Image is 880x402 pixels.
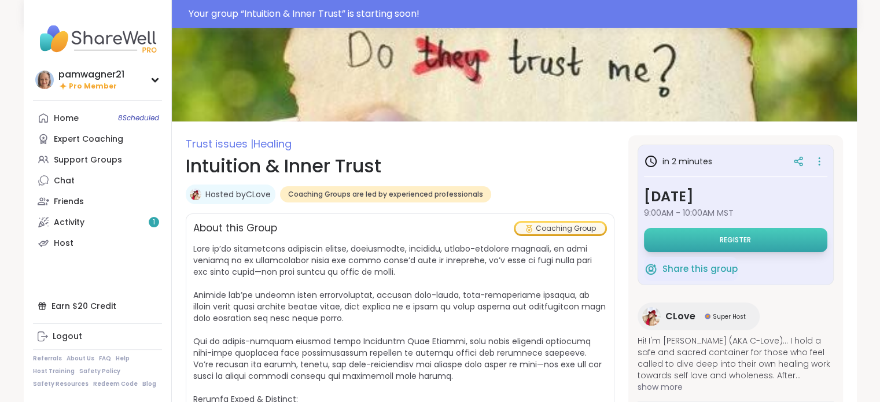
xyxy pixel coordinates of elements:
[705,314,710,319] img: Super Host
[638,303,760,330] a: CLoveCLoveSuper HostSuper Host
[54,113,79,124] div: Home
[33,170,162,191] a: Chat
[79,367,120,375] a: Safety Policy
[186,152,614,180] h1: Intuition & Inner Trust
[189,7,850,21] div: Your group “ Intuition & Inner Trust ” is starting soon!
[516,223,605,234] div: Coaching Group
[665,309,695,323] span: CLove
[186,137,253,151] span: Trust issues |
[638,335,834,381] span: Hi! I'm [PERSON_NAME] (AKA C-Love)... I hold a safe and sacred container for those who feel calle...
[99,355,111,363] a: FAQ
[54,217,84,228] div: Activity
[253,137,292,151] span: Healing
[288,190,483,199] span: Coaching Groups are led by experienced professionals
[33,108,162,128] a: Home8Scheduled
[54,196,84,208] div: Friends
[642,307,661,326] img: CLove
[33,296,162,316] div: Earn $20 Credit
[93,380,138,388] a: Redeem Code
[644,228,827,252] button: Register
[33,355,62,363] a: Referrals
[33,149,162,170] a: Support Groups
[54,154,122,166] div: Support Groups
[54,134,123,145] div: Expert Coaching
[33,380,89,388] a: Safety Resources
[153,217,155,227] span: 1
[35,71,54,89] img: pamwagner21
[33,233,162,253] a: Host
[67,355,94,363] a: About Us
[54,238,73,249] div: Host
[33,212,162,233] a: Activity1
[193,221,277,236] h2: About this Group
[54,175,75,187] div: Chat
[69,82,117,91] span: Pro Member
[644,207,827,219] span: 9:00AM - 10:00AM MST
[33,367,75,375] a: Host Training
[33,19,162,59] img: ShareWell Nav Logo
[205,189,271,200] a: Hosted byCLove
[142,380,156,388] a: Blog
[33,191,162,212] a: Friends
[644,262,658,276] img: ShareWell Logomark
[33,128,162,149] a: Expert Coaching
[644,186,827,207] h3: [DATE]
[713,312,746,321] span: Super Host
[53,331,82,342] div: Logout
[638,381,834,393] span: show more
[644,257,738,281] button: Share this group
[662,263,738,276] span: Share this group
[644,154,712,168] h3: in 2 minutes
[33,326,162,347] a: Logout
[58,68,124,81] div: pamwagner21
[118,113,159,123] span: 8 Scheduled
[190,189,201,200] img: CLove
[720,235,751,245] span: Register
[116,355,130,363] a: Help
